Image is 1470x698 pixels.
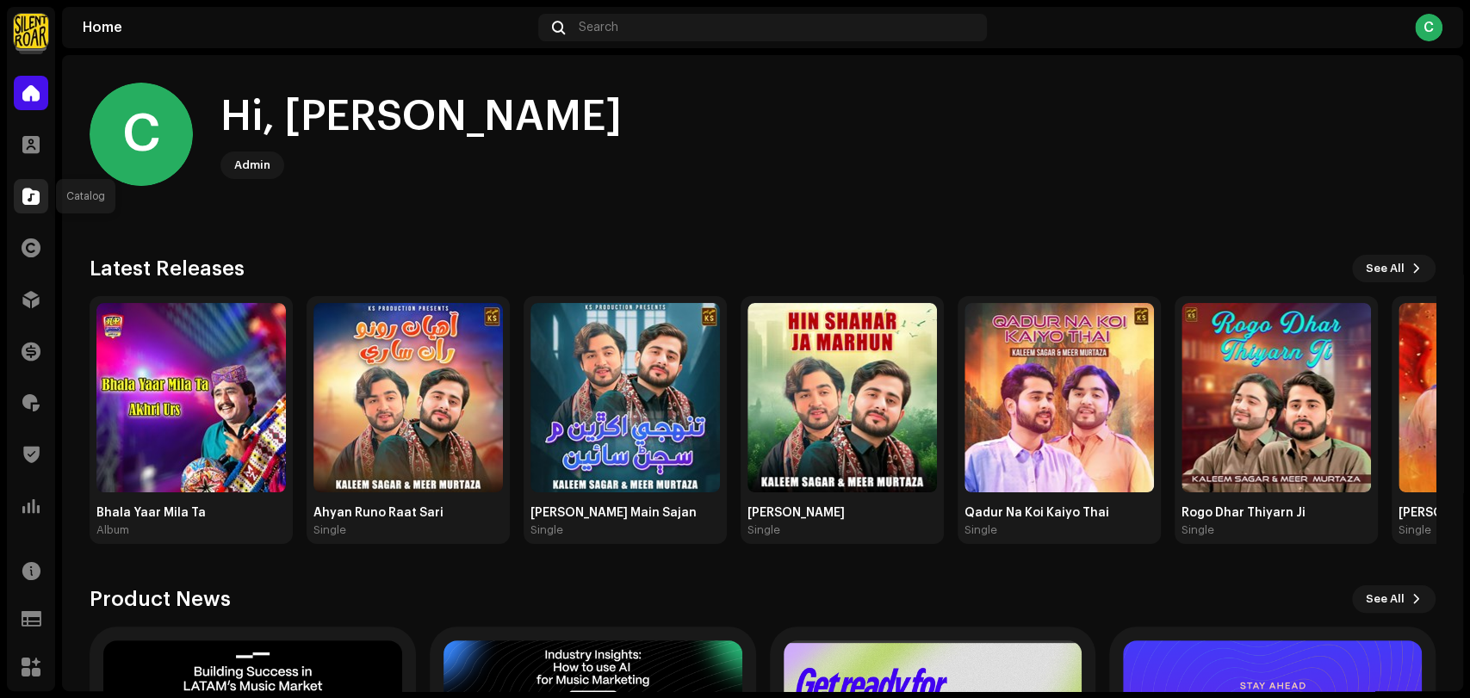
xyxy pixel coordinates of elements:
[14,14,48,48] img: fcfd72e7-8859-4002-b0df-9a7058150634
[964,506,1154,520] div: Qadur Na Koi Kaiyo Thai
[313,303,503,492] img: 501de61b-fd7e-4319-8785-68f8f92dba3a
[1399,523,1431,537] div: Single
[1366,582,1405,616] span: See All
[530,523,563,537] div: Single
[90,585,231,613] h3: Product News
[579,21,618,34] span: Search
[1182,303,1371,492] img: 3e628841-79f5-4edc-9232-a5e5941e79f6
[1182,506,1371,520] div: Rogo Dhar Thiyarn Ji
[90,255,245,282] h3: Latest Releases
[1415,14,1442,41] div: C
[96,506,286,520] div: Bhala Yaar Mila Ta
[313,523,346,537] div: Single
[964,523,997,537] div: Single
[530,303,720,492] img: 53fdaf4a-3fd2-40ff-ba9e-e3ca4037473f
[1352,255,1436,282] button: See All
[234,155,270,176] div: Admin
[90,83,193,186] div: C
[530,506,720,520] div: [PERSON_NAME] Main Sajan
[1182,523,1214,537] div: Single
[747,523,780,537] div: Single
[313,506,503,520] div: Ahyan Runo Raat Sari
[1366,251,1405,286] span: See All
[747,506,937,520] div: [PERSON_NAME]
[96,523,129,537] div: Album
[220,90,622,145] div: Hi, [PERSON_NAME]
[964,303,1154,492] img: c44fbb4e-c492-4d0d-9acc-504fb146827d
[1352,585,1436,613] button: See All
[96,303,286,492] img: 0eb712d2-e977-486e-b4a7-c1ad6f8131bc
[83,21,531,34] div: Home
[747,303,937,492] img: 74312c00-01d9-4918-a2fa-e71b76693d08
